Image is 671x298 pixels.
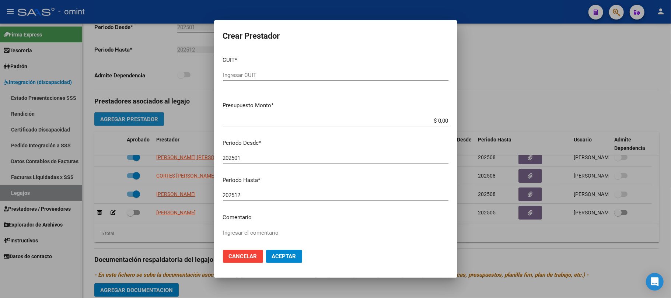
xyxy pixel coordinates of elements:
div: Open Intercom Messenger [646,273,664,291]
span: Aceptar [272,253,296,260]
button: Cancelar [223,250,263,263]
button: Aceptar [266,250,302,263]
p: Periodo Hasta [223,176,448,185]
p: Periodo Desde [223,139,448,147]
span: Cancelar [229,253,257,260]
p: Presupuesto Monto [223,101,448,110]
p: CUIT [223,56,448,64]
h2: Crear Prestador [223,29,448,43]
p: Comentario [223,213,448,222]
